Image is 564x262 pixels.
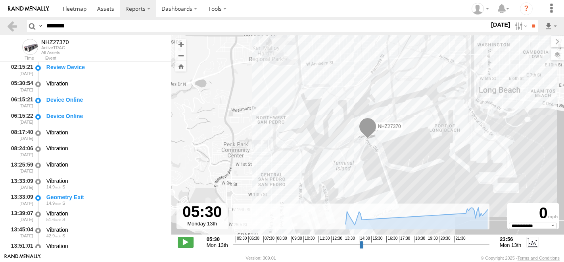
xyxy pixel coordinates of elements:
i: ? [520,2,533,15]
div: 13:33:09 [DATE] [6,176,34,191]
span: 51.6 [46,217,61,222]
span: 21:30 [454,236,465,243]
img: rand-logo.svg [8,6,49,12]
span: 19:30 [427,236,438,243]
div: 13:39:07 [DATE] [6,209,34,223]
div: Version: 309.01 [246,256,276,260]
div: Vibration [46,80,164,87]
div: 13:51:01 [DATE] [6,241,34,256]
label: [DATE] [489,20,512,29]
span: 08:30 [276,236,287,243]
span: Heading: 185 [62,201,65,206]
div: Vibration [46,226,164,233]
span: 07:30 [263,236,274,243]
div: Geometry Exit [46,194,164,201]
span: Heading: 181 [62,217,65,222]
span: 20:30 [439,236,450,243]
span: 11:30 [318,236,330,243]
span: Heading: 185 [62,184,65,189]
div: 02:15:21 [DATE] [6,62,34,77]
strong: 05:30 [207,236,228,242]
span: 10:30 [303,236,315,243]
span: 15:30 [371,236,382,243]
label: Search Filter Options [512,20,529,32]
div: 13:45:04 [DATE] [6,225,34,240]
button: Zoom Home [175,61,186,72]
label: Play/Stop [178,237,194,247]
span: 17:30 [399,236,410,243]
div: Time [6,56,34,60]
span: 14.9 [46,201,61,206]
a: Visit our Website [4,254,41,262]
span: 18:30 [414,236,425,243]
div: Device Online [46,113,164,120]
label: Export results as... [544,20,558,32]
span: 42.9 [46,233,61,238]
strong: 23:56 [500,236,521,242]
div: Vibration [46,210,164,217]
div: Vibration [46,129,164,136]
span: 16:30 [386,236,397,243]
button: Zoom out [175,50,186,61]
span: Heading: 161 [62,233,65,238]
div: 05:30:54 [DATE] [6,79,34,93]
div: © Copyright 2025 - [481,256,560,260]
div: 08:24:06 [DATE] [6,144,34,159]
div: Vibration [46,161,164,168]
div: 13:25:59 [DATE] [6,160,34,175]
span: 09:30 [291,236,302,243]
div: Vibration [46,243,164,250]
span: 05:30 [236,236,247,243]
span: NHZ27370 [378,124,401,129]
div: 06:15:22 [DATE] [6,111,34,126]
div: ActiveTRAC [41,45,69,50]
span: Mon 13th Oct 2025 [500,242,521,248]
div: 13:33:09 [DATE] [6,192,34,207]
div: Device Online [46,96,164,103]
span: 06:30 [248,236,259,243]
div: Zulema McIntosch [469,3,492,15]
div: Event [45,56,171,60]
span: 13:30 [344,236,355,243]
button: Zoom in [175,39,186,50]
a: Back to previous Page [6,20,18,32]
div: Review Device [46,64,164,71]
div: NHZ27370 - View Asset History [41,39,69,45]
span: 14:30 [359,236,370,243]
span: 14.9 [46,184,61,189]
label: Search Query [37,20,44,32]
div: Vibration [46,177,164,184]
div: 06:15:21 [DATE] [6,95,34,110]
div: 0 [508,204,558,223]
span: Mon 13th Oct 2025 [207,242,228,248]
a: Terms and Conditions [518,256,560,260]
span: 12:30 [331,236,342,243]
div: Vibration [46,145,164,152]
div: 08:17:40 [DATE] [6,128,34,142]
div: All Assets [41,50,69,55]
